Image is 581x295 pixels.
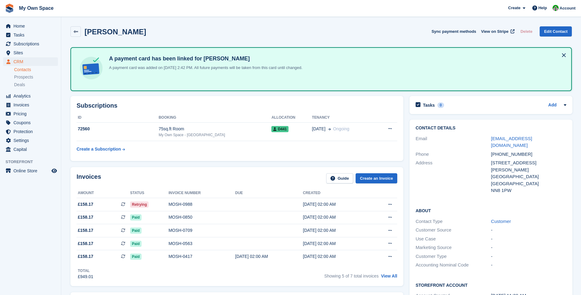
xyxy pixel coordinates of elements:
div: - [491,253,566,260]
p: A payment card was added on [DATE] 2:42 PM. All future payments will be taken from this card unti... [107,65,302,71]
div: [GEOGRAPHIC_DATA] [491,173,566,180]
span: Subscriptions [13,40,50,48]
span: Retrying [130,201,149,208]
span: Paid [130,254,141,260]
span: Protection [13,127,50,136]
th: Due [235,188,303,198]
a: menu [3,22,58,30]
div: [DATE] 02:00 AM [303,240,371,247]
th: Tenancy [312,113,375,123]
span: [DATE] [312,126,326,132]
a: menu [3,92,58,100]
a: Contacts [14,67,58,73]
th: Invoice number [168,188,235,198]
a: Edit Contact [540,26,572,36]
span: Help [538,5,547,11]
div: Use Case [416,236,491,243]
span: Paid [130,228,141,234]
span: Analytics [13,92,50,100]
div: [DATE] 02:00 AM [235,253,303,260]
div: Email [416,135,491,149]
div: MOSH-0850 [168,214,235,220]
a: Create an Invoice [356,173,397,183]
span: Storefront [6,159,61,165]
div: My Own Space - [GEOGRAPHIC_DATA] [159,132,272,138]
div: - [491,227,566,234]
span: Tasks [13,31,50,39]
span: Coupons [13,118,50,127]
a: Create a Subscription [77,144,125,155]
span: £158.17 [78,253,93,260]
span: Create [508,5,520,11]
a: Guide [326,173,353,183]
a: My Own Space [17,3,56,13]
a: menu [3,136,58,145]
span: £158.17 [78,214,93,220]
span: Paid [130,214,141,220]
div: Marketing Source [416,244,491,251]
a: menu [3,118,58,127]
h2: Contact Details [416,126,566,131]
th: Status [130,188,168,198]
div: 72560 [77,126,159,132]
a: menu [3,145,58,154]
div: Customer Source [416,227,491,234]
span: £158.17 [78,227,93,234]
div: [DATE] 02:00 AM [303,253,371,260]
a: View All [381,274,397,278]
a: Customer [491,219,511,224]
div: Create a Subscription [77,146,121,152]
th: Booking [159,113,272,123]
a: Preview store [51,167,58,174]
h2: Invoices [77,173,101,183]
span: £158.17 [78,201,93,208]
span: Deals [14,82,25,88]
a: menu [3,167,58,175]
div: MOSH-0709 [168,227,235,234]
button: Sync payment methods [432,26,476,36]
div: MOSH-0563 [168,240,235,247]
a: menu [3,40,58,48]
span: View on Stripe [481,29,508,35]
div: [DATE] 02:00 AM [303,214,371,220]
div: - [491,262,566,269]
div: [PHONE_NUMBER] [491,151,566,158]
div: [STREET_ADDRESS][PERSON_NAME] [491,159,566,173]
div: NN8 1PW [491,187,566,194]
div: [DATE] 02:00 AM [303,227,371,234]
div: [DATE] 02:00 AM [303,201,371,208]
div: [GEOGRAPHIC_DATA] [491,180,566,187]
div: £949.01 [78,274,93,280]
span: Pricing [13,109,50,118]
img: Paula Harris [553,5,559,11]
span: Account [560,5,575,11]
span: CRM [13,57,50,66]
div: - [491,244,566,251]
span: Home [13,22,50,30]
th: Allocation [271,113,312,123]
span: Online Store [13,167,50,175]
span: D441 [271,126,289,132]
th: Amount [77,188,130,198]
a: menu [3,48,58,57]
div: MOSH-0417 [168,253,235,260]
div: MOSH-0988 [168,201,235,208]
a: menu [3,31,58,39]
button: Delete [518,26,535,36]
div: Address [416,159,491,194]
h2: Tasks [423,102,435,108]
span: £158.17 [78,240,93,247]
div: - [491,236,566,243]
th: Created [303,188,371,198]
span: Ongoing [333,126,349,131]
img: stora-icon-8386f47178a22dfd0bd8f6a31ec36ba5ce8667c1dd55bd0f319d3a0aa187defe.svg [5,4,14,13]
div: 0 [437,102,444,108]
h2: Subscriptions [77,102,397,109]
a: menu [3,101,58,109]
div: Phone [416,151,491,158]
div: Accounting Nominal Code [416,262,491,269]
span: Invoices [13,101,50,109]
a: Add [548,102,556,109]
h2: Storefront Account [416,282,566,288]
th: ID [77,113,159,123]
